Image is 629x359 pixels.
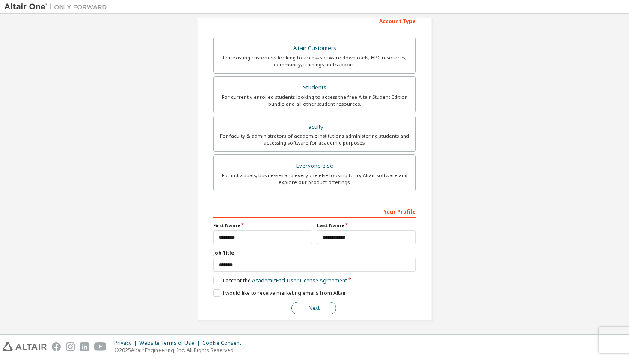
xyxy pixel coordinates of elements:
label: I accept the [213,277,347,284]
div: For currently enrolled students looking to access the free Altair Student Edition bundle and all ... [219,94,410,107]
img: instagram.svg [66,342,75,351]
img: youtube.svg [94,342,107,351]
div: Faculty [219,121,410,133]
label: Job Title [213,249,416,256]
label: I would like to receive marketing emails from Altair [213,289,346,297]
div: For existing customers looking to access software downloads, HPC resources, community, trainings ... [219,54,410,68]
p: © 2025 Altair Engineering, Inc. All Rights Reserved. [114,347,246,354]
div: Altair Customers [219,42,410,54]
img: facebook.svg [52,342,61,351]
div: Privacy [114,340,139,347]
div: Everyone else [219,160,410,172]
img: Altair One [4,3,111,11]
label: Last Name [317,222,416,229]
img: linkedin.svg [80,342,89,351]
div: For individuals, businesses and everyone else looking to try Altair software and explore our prod... [219,172,410,186]
img: altair_logo.svg [3,342,47,351]
button: Next [291,302,336,314]
div: For faculty & administrators of academic institutions administering students and accessing softwa... [219,133,410,146]
div: Account Type [213,14,416,27]
a: Academic End-User License Agreement [252,277,347,284]
label: First Name [213,222,312,229]
div: Your Profile [213,204,416,218]
div: Students [219,82,410,94]
div: Cookie Consent [202,340,246,347]
div: Website Terms of Use [139,340,202,347]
